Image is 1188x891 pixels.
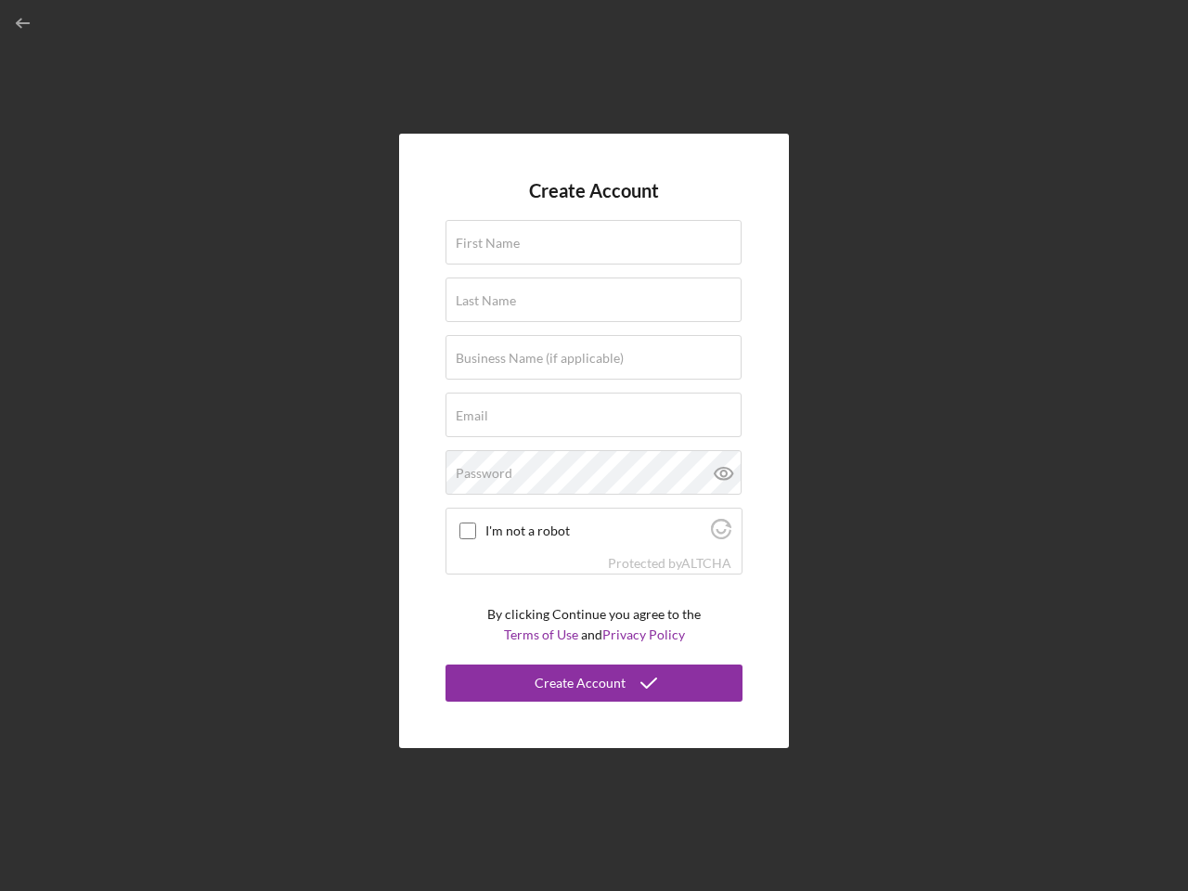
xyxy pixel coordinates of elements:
[681,555,731,571] a: Visit Altcha.org
[608,556,731,571] div: Protected by
[456,351,624,366] label: Business Name (if applicable)
[445,665,742,702] button: Create Account
[456,293,516,308] label: Last Name
[485,523,705,538] label: I'm not a robot
[504,626,578,642] a: Terms of Use
[456,236,520,251] label: First Name
[602,626,685,642] a: Privacy Policy
[487,604,701,646] p: By clicking Continue you agree to the and
[711,526,731,542] a: Visit Altcha.org
[535,665,626,702] div: Create Account
[456,466,512,481] label: Password
[529,180,659,201] h4: Create Account
[456,408,488,423] label: Email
